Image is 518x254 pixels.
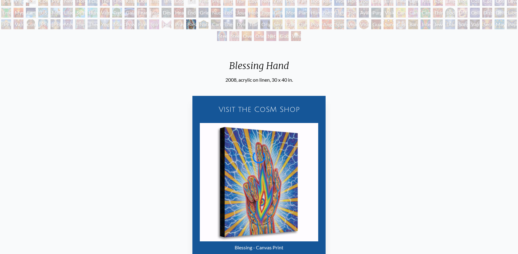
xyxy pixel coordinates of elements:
[260,19,270,29] div: Original Face
[359,19,369,29] div: Vision Crystal Tondo
[236,19,245,29] div: Dying
[507,8,517,18] div: Liberation Through Seeing
[223,19,233,29] div: The Soul Finds It's Way
[236,8,245,18] div: Journey of the Wounded Healer
[408,19,418,29] div: Bardo Being
[470,8,480,18] div: Collective Vision
[186,8,196,18] div: Endarkenment
[51,8,60,18] div: Metamorphosis
[310,19,319,29] div: Psychomicrograph of a Fractal Paisley Cherub Feather Tip
[229,31,239,41] div: Steeplehead 2
[445,8,455,18] div: Body/Mind as a Vibratory Field of Energy
[112,19,122,29] div: Mudra
[186,19,196,29] div: Blessing Hand
[137,19,147,29] div: Firewalking
[217,31,227,41] div: Steeplehead 1
[458,8,467,18] div: DMT - The Spirit Molecule
[266,31,276,41] div: Net of Being
[334,8,344,18] div: Lightworker
[149,8,159,18] div: Insomnia
[482,19,492,29] div: Secret Writing Being
[137,8,147,18] div: Fear
[384,8,393,18] div: Vision Tree
[88,8,97,18] div: Humming Bird
[384,19,393,29] div: Sunyata
[200,123,318,254] a: Blessing - Canvas Print
[200,241,318,254] div: Blessing - Canvas Print
[482,8,492,18] div: Dissectional Art for Tool's Lateralus CD
[200,123,318,241] img: Blessing - Canvas Print
[297,8,307,18] div: Planetary Prayers
[445,19,455,29] div: Diamond Being
[359,8,369,18] div: Ayahuasca Visitation
[273,19,282,29] div: Seraphic Transport Docking on the Third Eye
[458,19,467,29] div: Song of Vajra Being
[162,19,171,29] div: Hands that See
[285,19,295,29] div: Fractal Eyes
[112,8,122,18] div: Tree & Person
[26,19,36,29] div: Cosmic [DEMOGRAPHIC_DATA]
[371,8,381,18] div: Purging
[260,8,270,18] div: Prostration
[199,8,208,18] div: Grieving
[75,19,85,29] div: The Seer
[211,19,221,29] div: Caring
[63,19,73,29] div: Mystic Eye
[199,19,208,29] div: Nature of Mind
[433,19,443,29] div: Jewel Being
[38,19,48,29] div: [PERSON_NAME]
[297,19,307,29] div: Ophanic Eyelash
[211,8,221,18] div: Nuclear Crucifixion
[291,31,301,41] div: White Light
[433,8,443,18] div: Third Eye Tears of Joy
[507,19,517,29] div: Peyote Being
[470,19,480,29] div: Vajra Being
[1,19,11,29] div: [PERSON_NAME]
[242,31,252,41] div: Oversoul
[1,8,11,18] div: Emerald Grail
[254,31,264,41] div: One
[495,19,504,29] div: Mayan Being
[421,19,430,29] div: Interbeing
[38,8,48,18] div: [US_STATE] Song
[495,8,504,18] div: Deities & Demons Drinking from the Milky Pool
[224,60,294,76] div: Blessing Hand
[174,8,184,18] div: Headache
[347,8,356,18] div: The Shulgins and their Alchemical Angels
[285,8,295,18] div: Monochord
[174,19,184,29] div: Praying Hands
[162,8,171,18] div: Despair
[279,31,289,41] div: Godself
[125,8,134,18] div: Gaia
[14,8,23,18] div: Mysteriosa 2
[322,19,332,29] div: Angel Skin
[26,8,36,18] div: Earth Energies
[310,8,319,18] div: Human Geometry
[408,8,418,18] div: Cannabis Sutra
[100,8,110,18] div: Vajra Horse
[125,19,134,29] div: Power to the Peaceful
[223,8,233,18] div: Eco-Atlas
[75,8,85,18] div: Symbiosis: Gall Wasp & Oak Tree
[14,19,23,29] div: Vajra Guru
[421,8,430,18] div: Cannabacchus
[248,19,258,29] div: Transfiguration
[63,8,73,18] div: Lilacs
[347,19,356,29] div: Vision Crystal
[224,76,294,84] div: 2008, acrylic on linen, 30 x 40 in.
[149,19,159,29] div: Spirit Animates the Flesh
[371,19,381,29] div: Guardian of Infinite Vision
[88,19,97,29] div: Theologue
[100,19,110,29] div: Yogi & the Möbius Sphere
[396,8,406,18] div: Cannabis Mudra
[396,19,406,29] div: Cosmic Elf
[334,19,344,29] div: Spectral Lotus
[248,8,258,18] div: Holy Fire
[322,8,332,18] div: Networks
[196,100,322,119] a: Visit the CoSM Shop
[51,19,60,29] div: [PERSON_NAME]
[273,8,282,18] div: Glimpsing the Empyrean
